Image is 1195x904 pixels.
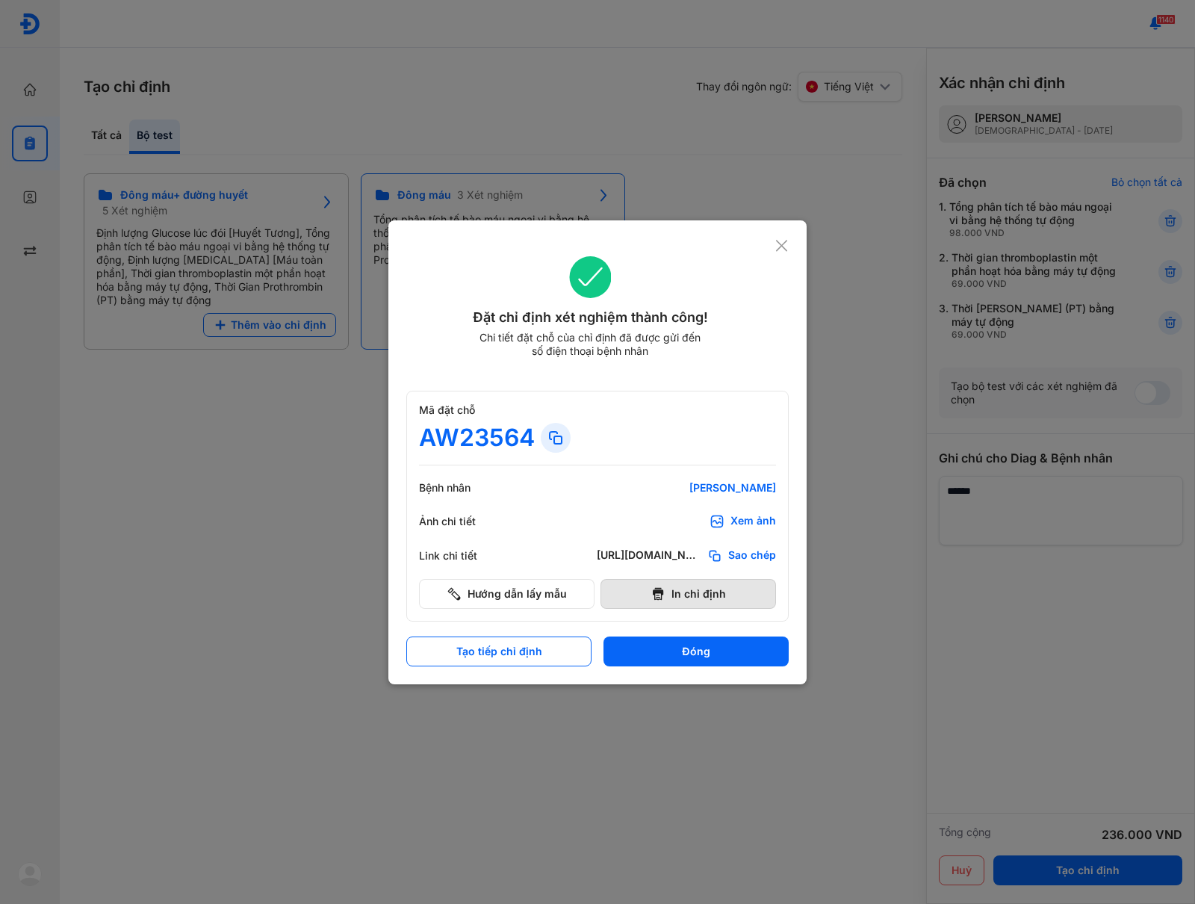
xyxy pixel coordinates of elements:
button: Tạo tiếp chỉ định [406,637,592,666]
span: Sao chép [728,548,776,563]
div: Bệnh nhân [419,481,509,495]
div: [URL][DOMAIN_NAME] [597,548,701,563]
div: [PERSON_NAME] [597,481,776,495]
div: AW23564 [419,423,535,453]
div: Ảnh chi tiết [419,515,509,528]
div: Chi tiết đặt chỗ của chỉ định đã được gửi đến số điện thoại bệnh nhân [473,331,707,358]
div: Link chi tiết [419,549,509,563]
div: Đặt chỉ định xét nghiệm thành công! [406,307,775,328]
button: In chỉ định [600,579,776,609]
button: Hướng dẫn lấy mẫu [419,579,595,609]
div: Mã đặt chỗ [419,403,776,417]
div: Xem ảnh [730,514,776,529]
button: Đóng [603,637,789,666]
